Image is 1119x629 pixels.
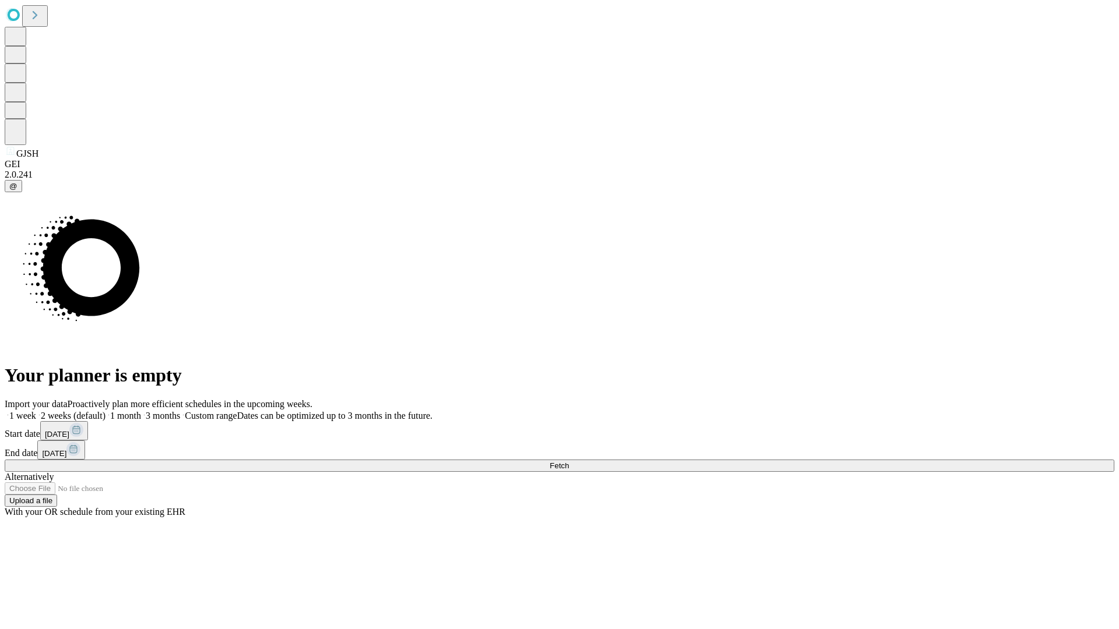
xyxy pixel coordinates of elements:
span: Alternatively [5,472,54,482]
button: [DATE] [40,421,88,440]
span: Proactively plan more efficient schedules in the upcoming weeks. [68,399,312,409]
button: Upload a file [5,494,57,507]
span: @ [9,182,17,190]
span: 3 months [146,411,180,420]
span: Import your data [5,399,68,409]
div: Start date [5,421,1114,440]
span: [DATE] [42,449,66,458]
span: Dates can be optimized up to 3 months in the future. [237,411,432,420]
span: 2 weeks (default) [41,411,105,420]
button: @ [5,180,22,192]
span: With your OR schedule from your existing EHR [5,507,185,517]
div: End date [5,440,1114,460]
div: 2.0.241 [5,169,1114,180]
button: [DATE] [37,440,85,460]
button: Fetch [5,460,1114,472]
span: 1 month [110,411,141,420]
div: GEI [5,159,1114,169]
span: Fetch [550,461,569,470]
span: Custom range [185,411,237,420]
span: GJSH [16,149,38,158]
h1: Your planner is empty [5,365,1114,386]
span: [DATE] [45,430,69,439]
span: 1 week [9,411,36,420]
